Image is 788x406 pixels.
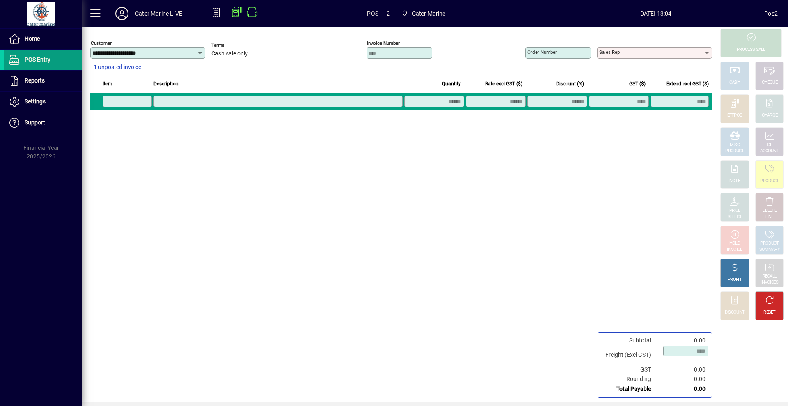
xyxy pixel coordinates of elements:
td: 0.00 [659,336,708,345]
span: Rate excl GST ($) [485,79,522,88]
td: Total Payable [601,384,659,394]
div: ACCOUNT [760,148,779,154]
span: Extend excl GST ($) [666,79,709,88]
span: Reports [25,77,45,84]
div: PROFIT [728,277,742,283]
mat-label: Sales rep [599,49,620,55]
td: Subtotal [601,336,659,345]
div: SUMMARY [759,247,780,253]
mat-label: Customer [91,40,112,46]
div: INVOICE [727,247,742,253]
td: 0.00 [659,384,708,394]
button: Profile [109,6,135,21]
span: Home [25,35,40,42]
td: 0.00 [659,374,708,384]
span: Cater Marine [412,7,446,20]
mat-label: Order number [527,49,557,55]
span: POS Entry [25,56,50,63]
span: Item [103,79,112,88]
div: LINE [765,214,774,220]
span: Quantity [442,79,461,88]
div: PRODUCT [760,178,779,184]
a: Home [4,29,82,49]
div: GL [767,142,772,148]
div: PRODUCT [760,241,779,247]
div: PRICE [729,208,740,214]
div: CHARGE [762,112,778,119]
div: RESET [763,310,776,316]
div: SELECT [728,214,742,220]
div: HOLD [729,241,740,247]
div: CHEQUE [762,80,777,86]
a: Support [4,112,82,133]
a: Settings [4,92,82,112]
span: Discount (%) [556,79,584,88]
span: Support [25,119,45,126]
td: 0.00 [659,365,708,374]
a: Reports [4,71,82,91]
td: GST [601,365,659,374]
span: 2 [387,7,390,20]
div: RECALL [763,273,777,280]
div: PROCESS SALE [737,47,765,53]
div: Cater Marine LIVE [135,7,182,20]
span: Cater Marine [398,6,449,21]
div: EFTPOS [727,112,742,119]
button: 1 unposted invoice [90,60,144,75]
div: NOTE [729,178,740,184]
div: PRODUCT [725,148,744,154]
span: Cash sale only [211,50,248,57]
div: CASH [729,80,740,86]
td: Rounding [601,374,659,384]
div: DELETE [763,208,777,214]
span: GST ($) [629,79,646,88]
div: Pos2 [764,7,778,20]
span: Terms [211,43,261,48]
span: POS [367,7,378,20]
span: Description [153,79,179,88]
div: INVOICES [761,280,778,286]
span: [DATE] 13:04 [546,7,765,20]
mat-label: Invoice number [367,40,400,46]
div: MISC [730,142,740,148]
div: DISCOUNT [725,310,744,316]
span: Settings [25,98,46,105]
span: 1 unposted invoice [94,63,141,71]
td: Freight (Excl GST) [601,345,659,365]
